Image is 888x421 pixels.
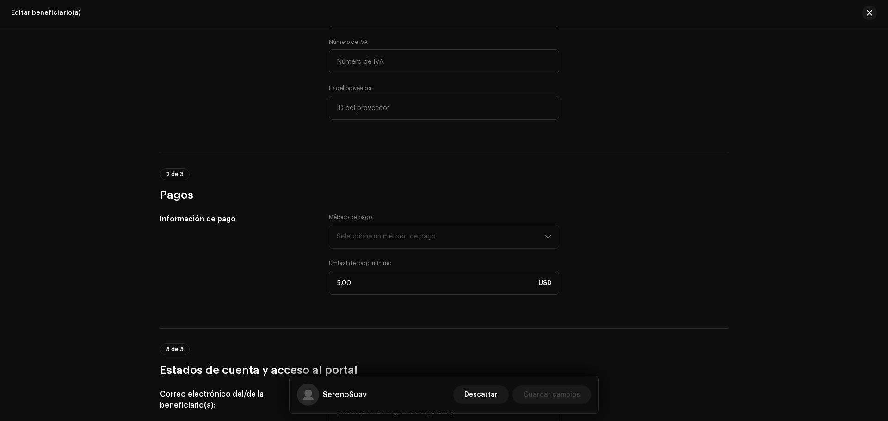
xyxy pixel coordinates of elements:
h5: Correo electrónico del/de la beneficiario(a): [160,389,314,411]
span: 2 de 3 [166,171,184,177]
h3: Pagos [160,188,728,202]
button: Descartar [453,385,509,404]
label: Número de IVA [329,38,368,46]
label: ID del proveedor [329,85,372,92]
span: USD [538,280,552,287]
h3: Estados de cuenta y acceso al portal [160,363,728,378]
input: ID del proveedor [329,96,559,120]
span: 3 de 3 [166,347,184,352]
span: Guardar cambios [524,385,580,404]
input: por ej., 50 dólares [329,271,559,295]
h5: SerenoSuav [323,389,367,400]
button: Guardar cambios [512,385,591,404]
h5: Información de pago [160,214,314,225]
span: Descartar [464,385,498,404]
label: Método de pago [329,214,372,221]
label: Umbral de pago mínimo [329,260,391,267]
input: Número de IVA [329,49,559,73]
